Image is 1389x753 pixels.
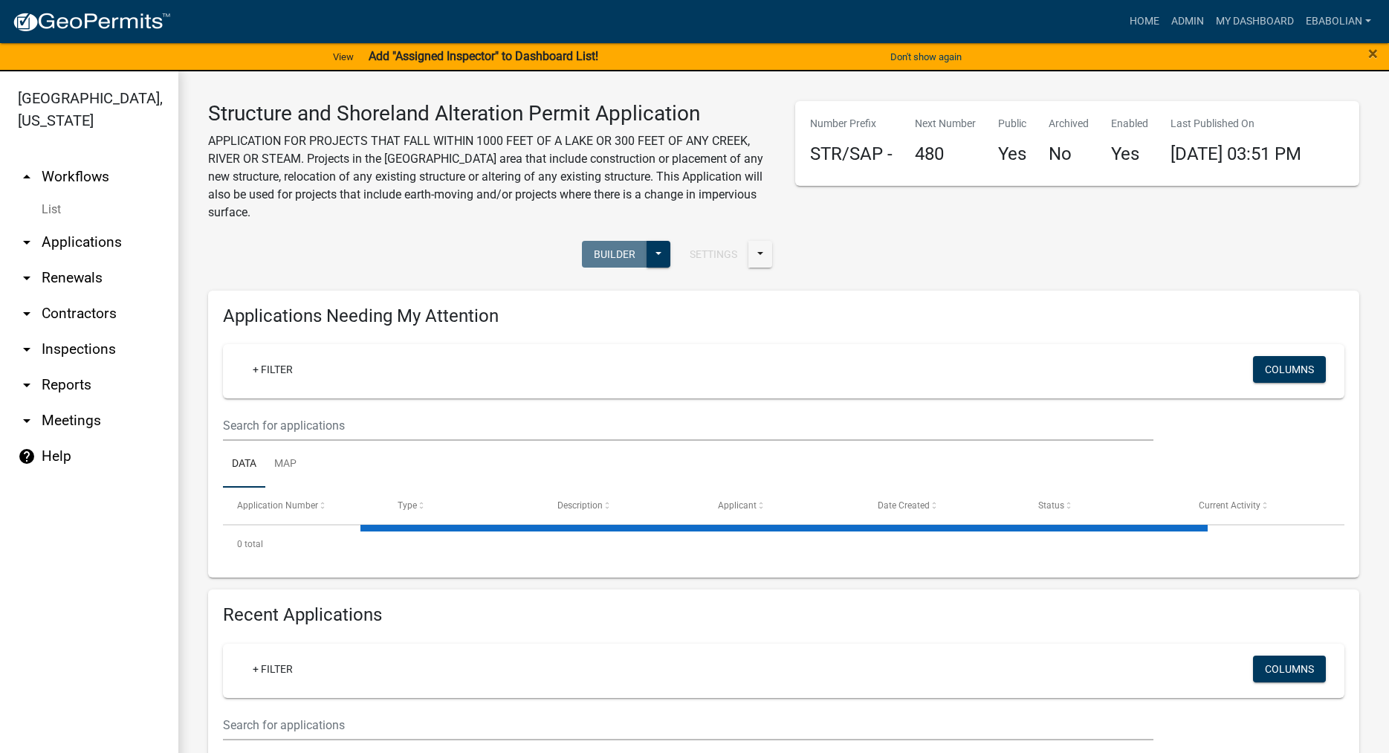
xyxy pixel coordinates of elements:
[1300,7,1377,36] a: ebabolian
[223,410,1153,441] input: Search for applications
[241,656,305,682] a: + Filter
[718,500,757,511] span: Applicant
[208,101,773,126] h3: Structure and Shoreland Alteration Permit Application
[1049,116,1089,132] p: Archived
[18,412,36,430] i: arrow_drop_down
[237,500,318,511] span: Application Number
[1171,143,1301,164] span: [DATE] 03:51 PM
[1038,500,1064,511] span: Status
[18,168,36,186] i: arrow_drop_up
[223,488,383,523] datatable-header-cell: Application Number
[1049,143,1089,165] h4: No
[383,488,544,523] datatable-header-cell: Type
[1199,500,1260,511] span: Current Activity
[223,441,265,488] a: Data
[223,710,1153,740] input: Search for applications
[223,306,1344,327] h4: Applications Needing My Attention
[1253,356,1326,383] button: Columns
[1210,7,1300,36] a: My Dashboard
[1024,488,1185,523] datatable-header-cell: Status
[998,143,1026,165] h4: Yes
[18,376,36,394] i: arrow_drop_down
[1124,7,1165,36] a: Home
[1368,45,1378,62] button: Close
[223,604,1344,626] h4: Recent Applications
[327,45,360,69] a: View
[18,340,36,358] i: arrow_drop_down
[1165,7,1210,36] a: Admin
[915,116,976,132] p: Next Number
[1253,656,1326,682] button: Columns
[18,305,36,323] i: arrow_drop_down
[810,143,893,165] h4: STR/SAP -
[241,356,305,383] a: + Filter
[878,500,930,511] span: Date Created
[1111,116,1148,132] p: Enabled
[998,116,1026,132] p: Public
[1368,43,1378,64] span: ×
[18,447,36,465] i: help
[1111,143,1148,165] h4: Yes
[582,241,647,268] button: Builder
[810,116,893,132] p: Number Prefix
[557,500,603,511] span: Description
[208,132,773,222] p: APPLICATION FOR PROJECTS THAT FALL WITHIN 1000 FEET OF A LAKE OR 300 FEET OF ANY CREEK, RIVER OR ...
[398,500,417,511] span: Type
[864,488,1024,523] datatable-header-cell: Date Created
[18,269,36,287] i: arrow_drop_down
[223,526,1344,563] div: 0 total
[884,45,968,69] button: Don't show again
[915,143,976,165] h4: 480
[543,488,704,523] datatable-header-cell: Description
[369,49,598,63] strong: Add "Assigned Inspector" to Dashboard List!
[265,441,305,488] a: Map
[704,488,864,523] datatable-header-cell: Applicant
[678,241,749,268] button: Settings
[18,233,36,251] i: arrow_drop_down
[1171,116,1301,132] p: Last Published On
[1184,488,1344,523] datatable-header-cell: Current Activity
